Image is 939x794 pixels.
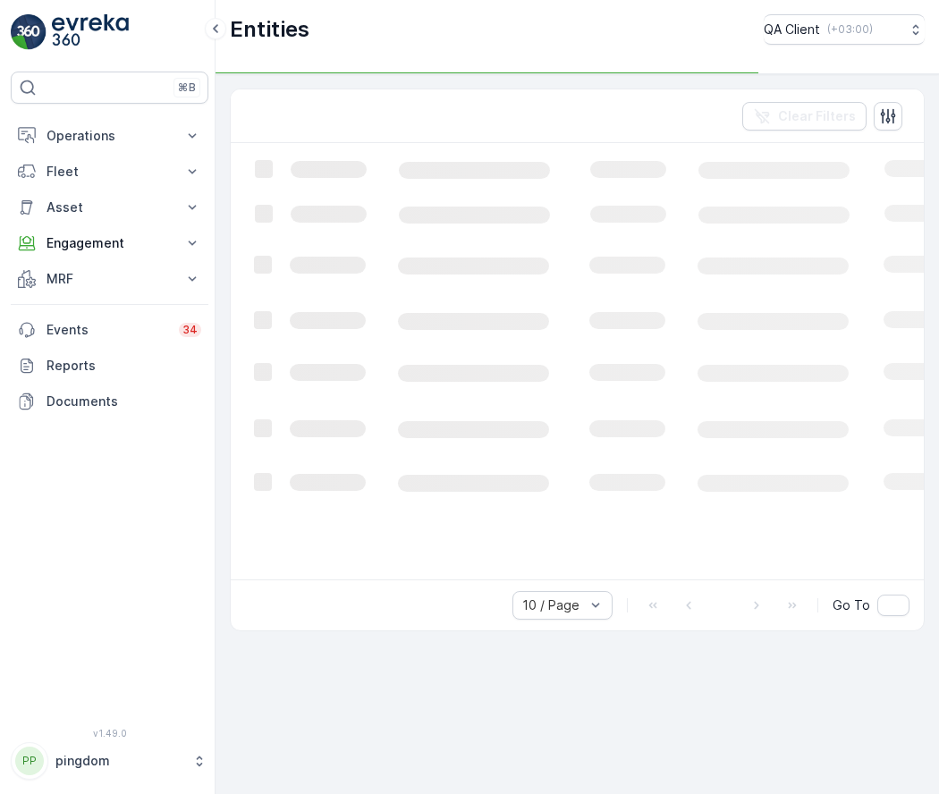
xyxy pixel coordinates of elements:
[47,198,173,216] p: Asset
[47,357,201,375] p: Reports
[11,190,208,225] button: Asset
[11,261,208,297] button: MRF
[11,742,208,780] button: PPpingdom
[47,393,201,410] p: Documents
[47,321,168,339] p: Events
[11,225,208,261] button: Engagement
[52,14,129,50] img: logo_light-DOdMpM7g.png
[11,14,47,50] img: logo
[778,107,856,125] p: Clear Filters
[182,323,198,337] p: 34
[827,22,873,37] p: ( +03:00 )
[11,728,208,739] span: v 1.49.0
[47,234,173,252] p: Engagement
[47,270,173,288] p: MRF
[11,348,208,384] a: Reports
[11,154,208,190] button: Fleet
[15,747,44,775] div: PP
[47,163,173,181] p: Fleet
[230,15,309,44] p: Entities
[742,102,867,131] button: Clear Filters
[11,118,208,154] button: Operations
[11,312,208,348] a: Events34
[55,752,183,770] p: pingdom
[764,21,820,38] p: QA Client
[833,596,870,614] span: Go To
[178,80,196,95] p: ⌘B
[764,14,925,45] button: QA Client(+03:00)
[47,127,173,145] p: Operations
[11,384,208,419] a: Documents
